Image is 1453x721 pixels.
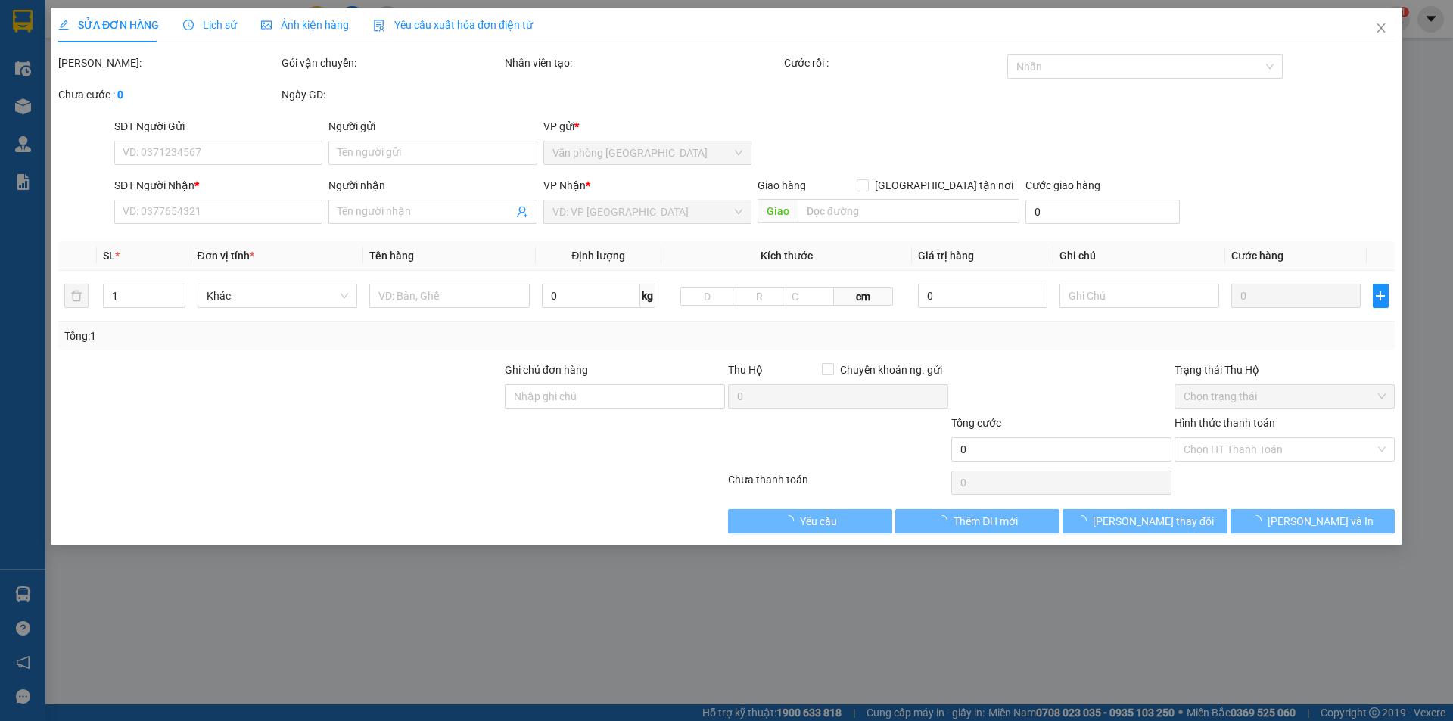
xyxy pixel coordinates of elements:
span: Thu Hộ [728,364,763,376]
span: Chọn trạng thái [1184,385,1386,408]
input: R [733,287,786,306]
span: Tổng cước [951,417,1001,429]
span: Khác [207,284,349,307]
span: clock-circle [183,20,194,30]
span: user-add [516,206,528,218]
span: Định lượng [571,250,625,262]
div: Gói vận chuyển: [282,54,502,71]
div: VP gửi [543,118,751,135]
span: SL [103,250,115,262]
input: Ghi chú đơn hàng [505,384,725,409]
button: Thêm ĐH mới [895,509,1059,533]
span: Yêu cầu xuất hóa đơn điện tử [373,19,533,31]
span: Giao hàng [758,179,806,191]
div: Chưa thanh toán [726,471,950,498]
span: SỬA ĐƠN HÀNG [58,19,159,31]
span: edit [58,20,69,30]
span: Giá trị hàng [918,250,974,262]
button: delete [64,284,89,308]
span: [GEOGRAPHIC_DATA] tận nơi [869,177,1019,194]
img: icon [373,20,385,32]
label: Ghi chú đơn hàng [505,364,588,376]
button: Close [1360,8,1402,50]
span: [PERSON_NAME] và In [1268,513,1374,530]
button: Yêu cầu [728,509,892,533]
input: Dọc đường [798,199,1019,223]
div: SĐT Người Gửi [114,118,322,135]
input: C [786,287,834,306]
b: 0 [117,89,123,101]
span: Yêu cầu [800,513,837,530]
span: loading [1076,515,1093,526]
th: Ghi chú [1053,241,1226,271]
span: loading [937,515,954,526]
span: [PERSON_NAME] thay đổi [1093,513,1214,530]
span: close [1375,22,1387,34]
label: Cước giao hàng [1025,179,1100,191]
span: cm [834,287,893,306]
input: Cước giao hàng [1025,200,1180,224]
div: SĐT Người Nhận [114,177,322,194]
span: loading [783,515,800,526]
div: [PERSON_NAME]: [58,54,278,71]
button: plus [1373,284,1389,308]
span: Tên hàng [369,250,414,262]
label: Hình thức thanh toán [1175,417,1275,429]
input: 0 [1231,284,1360,308]
span: kg [640,284,655,308]
span: Đơn vị tính [198,250,254,262]
span: plus [1374,290,1388,302]
div: Người gửi [328,118,537,135]
input: Ghi Chú [1059,284,1220,308]
div: Ngày GD: [282,86,502,103]
div: Trạng thái Thu Hộ [1175,362,1395,378]
span: Thêm ĐH mới [954,513,1018,530]
div: Cước rồi : [784,54,1004,71]
input: D [680,287,734,306]
span: Văn phòng Đà Nẵng [552,141,742,164]
span: Ảnh kiện hàng [261,19,349,31]
div: Chưa cước : [58,86,278,103]
span: Giao [758,199,798,223]
input: VD: Bàn, Ghế [369,284,530,308]
div: Nhân viên tạo: [505,54,781,71]
div: Người nhận [328,177,537,194]
span: VP Nhận [543,179,586,191]
span: loading [1251,515,1268,526]
span: Chuyển khoản ng. gửi [834,362,948,378]
button: [PERSON_NAME] thay đổi [1063,509,1227,533]
div: Tổng: 1 [64,328,561,344]
span: Kích thước [761,250,813,262]
span: picture [261,20,272,30]
span: Lịch sử [183,19,237,31]
span: Cước hàng [1231,250,1283,262]
button: [PERSON_NAME] và In [1231,509,1395,533]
